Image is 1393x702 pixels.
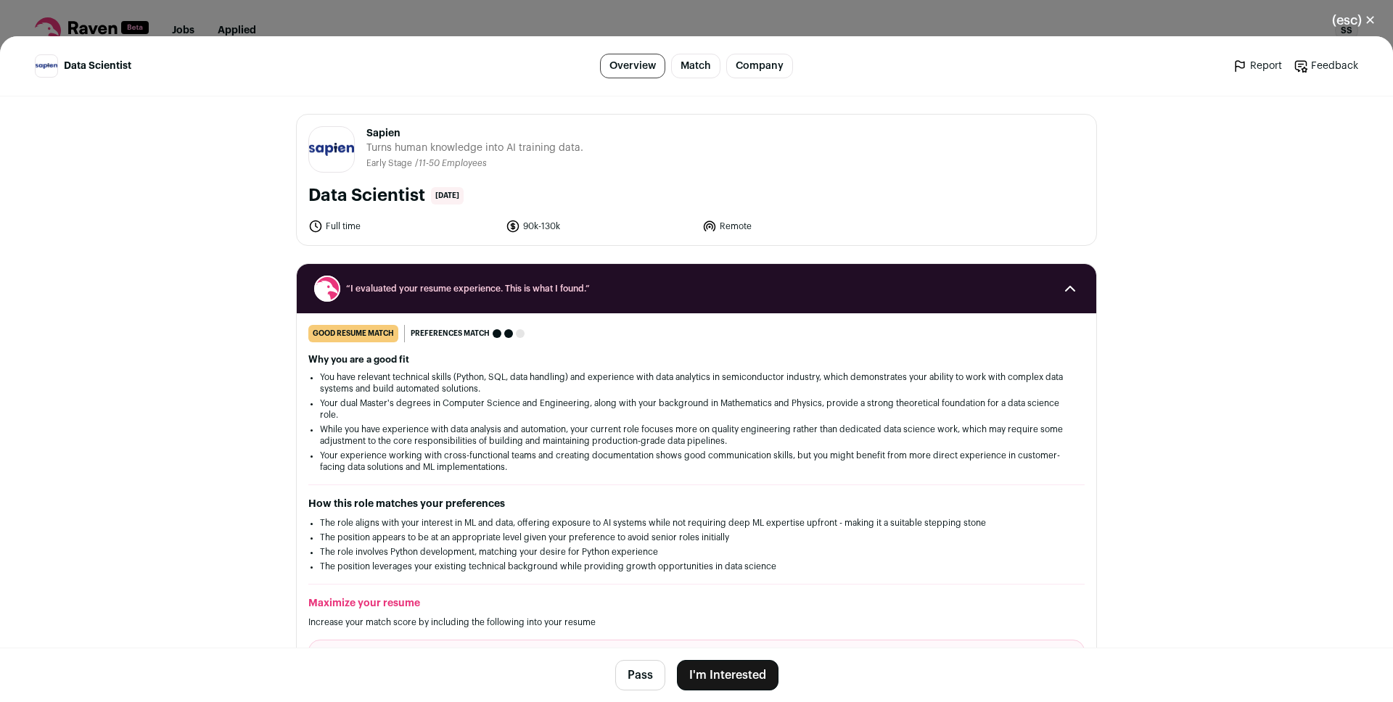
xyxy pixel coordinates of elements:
a: Report [1233,59,1282,73]
span: Sapien [366,126,583,141]
span: 11-50 Employees [419,159,487,168]
li: 90k-130k [506,219,694,234]
span: Turns human knowledge into AI training data. [366,141,583,155]
h2: Maximize your resume [308,596,1085,611]
li: The position leverages your existing technical background while providing growth opportunities in... [320,561,1073,572]
li: You have relevant technical skills (Python, SQL, data handling) and experience with data analytic... [320,371,1073,395]
img: 99c349bb8bb3f4f0ec485a9d74c5dba2395f6e2fdc10c58a445a354ceb18a21a.png [309,143,354,156]
li: The role aligns with your interest in ML and data, offering exposure to AI systems while not requ... [320,517,1073,529]
li: Your dual Master's degrees in Computer Science and Engineering, along with your background in Mat... [320,397,1073,421]
p: Increase your match score by including the following into your resume [308,616,1085,628]
a: Overview [600,54,665,78]
li: / [415,158,487,169]
span: Data Scientist [64,59,131,73]
li: Your experience working with cross-functional teams and creating documentation shows good communi... [320,450,1073,473]
h2: Why you are a good fit [308,354,1085,366]
span: “I evaluated your resume experience. This is what I found.” [346,283,1047,294]
span: Preferences match [411,326,490,341]
li: Early Stage [366,158,415,169]
a: Company [726,54,793,78]
span: [DATE] [431,187,464,205]
li: The role involves Python development, matching your desire for Python experience [320,546,1073,558]
img: 99c349bb8bb3f4f0ec485a9d74c5dba2395f6e2fdc10c58a445a354ceb18a21a.png [36,63,57,70]
a: Match [671,54,720,78]
button: Pass [615,660,665,690]
li: The position appears to be at an appropriate level given your preference to avoid senior roles in... [320,532,1073,543]
h2: How this role matches your preferences [308,497,1085,511]
h1: Data Scientist [308,184,425,207]
button: I'm Interested [677,660,778,690]
div: good resume match [308,325,398,342]
a: Feedback [1294,59,1358,73]
li: Remote [702,219,891,234]
li: While you have experience with data analysis and automation, your current role focuses more on qu... [320,424,1073,447]
button: Close modal [1315,4,1393,36]
li: Full time [308,219,497,234]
